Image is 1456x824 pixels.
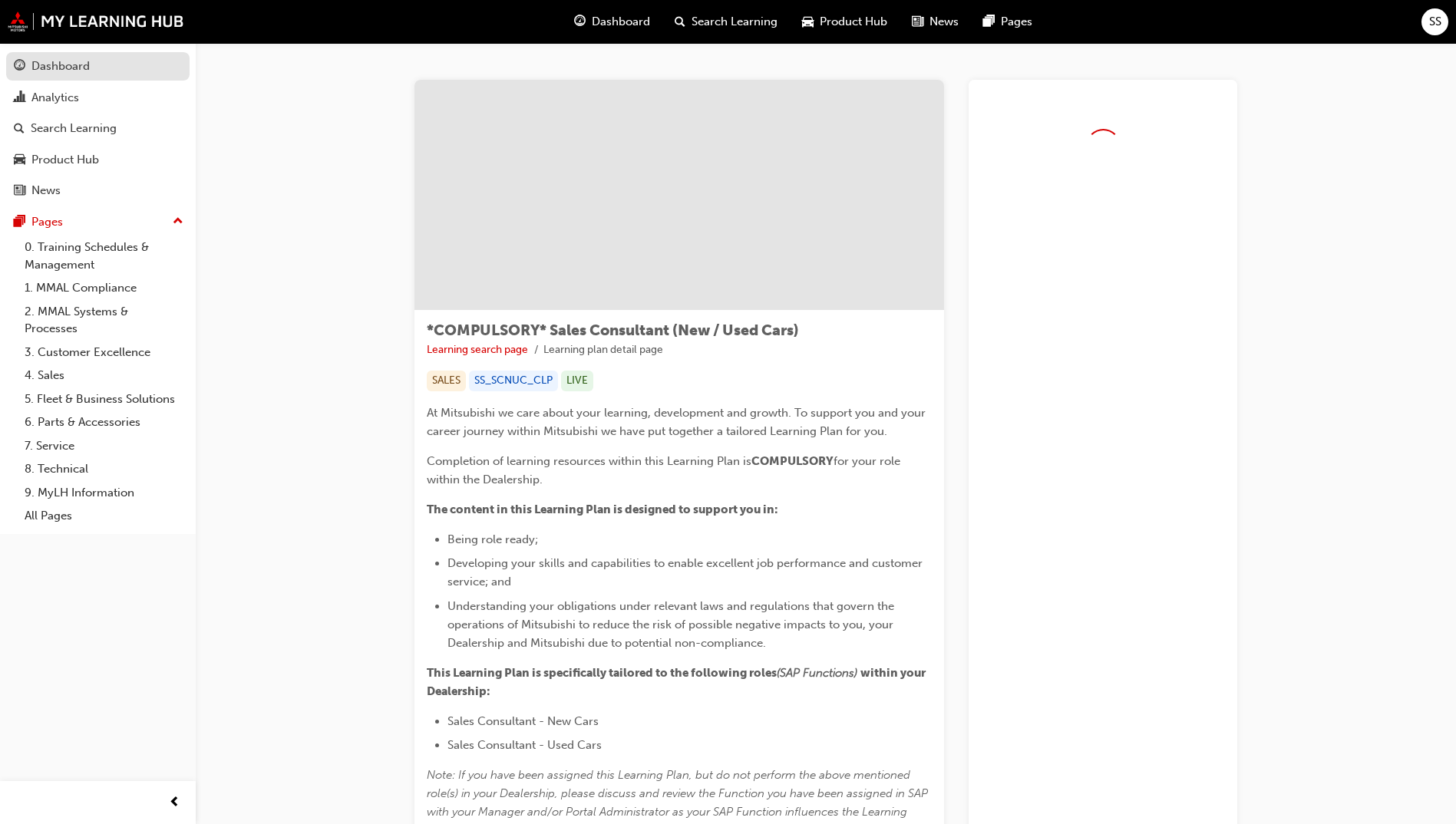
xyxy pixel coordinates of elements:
[929,13,959,31] span: News
[18,410,190,434] a: 6. Parts & Accessories
[18,387,190,411] a: 5. Fleet & Business Solutions
[31,89,79,107] div: Analytics
[592,13,650,31] span: Dashboard
[31,182,61,199] div: News
[14,216,25,229] span: pages-icon
[447,714,599,728] span: Sales Consultant - New Cars
[427,666,928,698] span: within your Dealership:
[447,599,897,650] span: Understanding your obligations under relevant laws and regulations that govern the operations of ...
[31,120,117,137] div: Search Learning
[675,12,685,31] span: search-icon
[751,454,834,468] span: COMPULSORY
[469,371,558,391] div: SS_SCNUC_CLP
[169,793,180,812] span: prev-icon
[1001,13,1032,31] span: Pages
[692,13,778,31] span: Search Learning
[427,503,778,516] span: The content in this Learning Plan is designed to support you in:
[6,114,190,143] a: Search Learning
[18,481,190,505] a: 9. MyLH Information
[427,371,466,391] div: SALES
[6,84,190,112] a: Analytics
[173,212,183,232] span: up-icon
[447,532,538,546] span: Being role ready;
[983,12,995,31] span: pages-icon
[6,146,190,174] a: Product Hub
[1429,13,1441,31] span: SS
[14,122,25,136] span: search-icon
[6,208,190,236] button: Pages
[562,6,662,38] a: guage-iconDashboard
[31,213,63,231] div: Pages
[820,13,887,31] span: Product Hub
[912,12,923,31] span: news-icon
[777,666,857,680] span: (SAP Functions)
[802,12,814,31] span: car-icon
[18,457,190,481] a: 8. Technical
[18,504,190,528] a: All Pages
[574,12,586,31] span: guage-icon
[561,371,593,391] div: LIVE
[790,6,900,38] a: car-iconProduct Hub
[427,454,903,486] span: for your role within the Dealership.
[6,49,190,208] button: DashboardAnalyticsSearch LearningProduct HubNews
[427,666,777,680] span: This Learning Plan is specifically tailored to the following roles
[662,6,790,38] a: search-iconSearch Learning
[14,184,25,198] span: news-icon
[31,151,99,169] div: Product Hub
[6,52,190,81] a: Dashboard
[14,153,25,167] span: car-icon
[447,738,602,752] span: Sales Consultant - Used Cars
[18,276,190,300] a: 1. MMAL Compliance
[18,364,190,387] a: 4. Sales
[14,60,25,74] span: guage-icon
[427,321,799,339] span: *COMPULSORY* Sales Consultant (New / Used Cars)
[18,341,190,364] a: 3. Customer Excellence
[8,12,184,31] img: mmal
[14,91,25,105] span: chart-icon
[31,58,90,75] div: Dashboard
[447,556,926,588] span: Developing your skills and capabilities to enable excellent job performance and customer service;...
[971,6,1045,38] a: pages-iconPages
[900,6,971,38] a: news-iconNews
[18,300,190,341] a: 2. MMAL Systems & Processes
[427,406,929,438] span: At Mitsubishi we care about your learning, development and growth. To support you and your career...
[18,236,190,276] a: 0. Training Schedules & Management
[6,176,190,205] a: News
[18,434,190,458] a: 7. Service
[543,341,663,359] li: Learning plan detail page
[427,343,528,356] a: Learning search page
[1421,8,1448,35] button: SS
[427,454,751,468] span: Completion of learning resources within this Learning Plan is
